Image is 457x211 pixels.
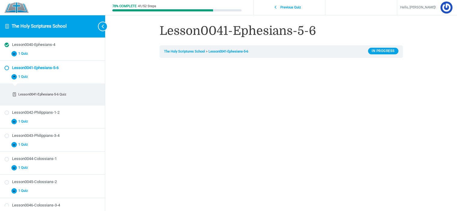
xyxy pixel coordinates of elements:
[5,42,100,48] a: Completed Lesson0040-Ephesians-4
[400,5,436,11] span: Hello, [PERSON_NAME]!
[5,134,9,138] div: Not started
[160,23,403,39] h1: Lesson0041-Ephesians-5-6
[12,92,17,97] div: Incomplete
[164,50,205,53] a: The Holy Scriptures School
[5,203,9,208] div: Not started
[5,66,9,70] div: Not started
[17,119,32,124] span: 1 Quiz
[17,75,32,79] span: 1 Quiz
[112,5,136,8] div: 78% Complete
[7,90,99,99] a: Incomplete Lesson0041-Ephesians-5-6 Quiz
[12,133,100,139] div: Lesson0043-Philippians-3-4
[93,15,105,38] button: Toggle sidebar navigation
[5,110,100,116] a: Not started Lesson0042-Philippians-1-2
[5,180,9,185] div: Not started
[12,42,100,48] div: Lesson0040-Ephesians-4
[5,49,100,58] button: 1 Quiz
[277,5,305,10] span: Previous Quiz
[5,156,100,162] a: Not started Lesson0044-Colossians-1
[12,179,100,185] div: Lesson0045-Colossians-2
[5,133,100,139] a: Not started Lesson0043-Philippians-3-4
[5,179,100,185] a: Not started Lesson0045-Colossians-2
[209,50,248,53] a: Lesson0041-Ephesians-5-6
[17,166,32,170] span: 1 Quiz
[18,92,97,97] div: Lesson0041-Ephesians-5-6 Quiz
[5,65,100,71] a: Not started Lesson0041-Ephesians-5-6
[5,164,100,172] button: 1 Quiz
[5,187,100,195] button: 1 Quiz
[17,52,32,56] span: 1 Quiz
[5,117,100,126] button: 1 Quiz
[5,43,9,47] div: Completed
[12,23,67,29] a: The Holy Scriptures School
[5,157,9,161] div: Not started
[5,73,100,81] button: 1 Quiz
[255,2,324,13] a: Previous Quiz
[5,203,100,208] a: Not started Lesson0046-Colossians-3-4
[17,189,32,193] span: 1 Quiz
[138,5,156,8] div: 41/52 Steps
[12,65,100,71] div: Lesson0041-Ephesians-5-6
[12,156,100,162] div: Lesson0044-Colossians-1
[5,110,9,115] div: Not started
[12,203,100,208] div: Lesson0046-Colossians-3-4
[160,45,403,58] nav: Breadcrumbs
[5,140,100,149] button: 1 Quiz
[12,110,100,116] div: Lesson0042-Philippians-1-2
[17,143,32,147] span: 1 Quiz
[368,48,398,54] div: In Progress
